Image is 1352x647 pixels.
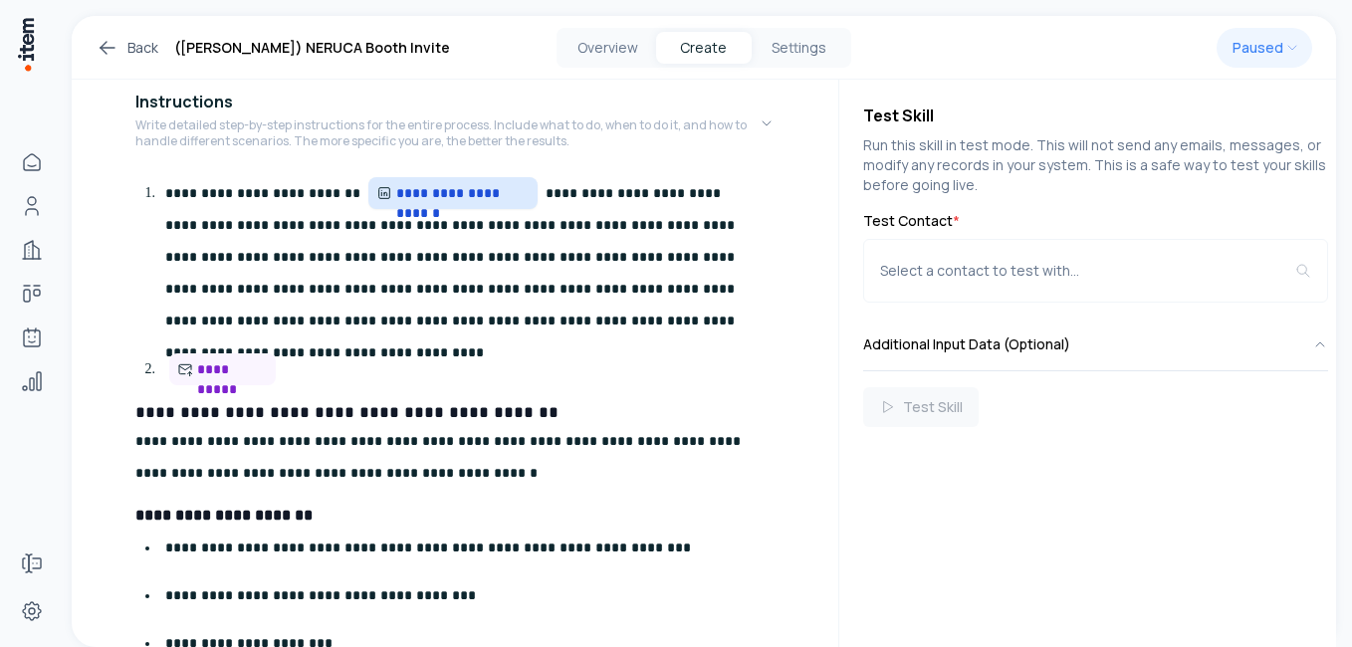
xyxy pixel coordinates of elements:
[561,32,656,64] button: Overview
[12,591,52,631] a: Settings
[12,361,52,401] a: Analytics
[135,74,775,173] button: InstructionsWrite detailed step-by-step instructions for the entire process. Include what to do, ...
[12,142,52,182] a: Home
[863,211,1328,231] label: Test Contact
[12,543,52,583] a: Forms
[752,32,847,64] button: Settings
[12,186,52,226] a: People
[96,36,158,60] a: Back
[135,117,759,149] p: Write detailed step-by-step instructions for the entire process. Include what to do, when to do i...
[12,230,52,270] a: Companies
[12,318,52,357] a: Agents
[863,135,1328,195] p: Run this skill in test mode. This will not send any emails, messages, or modify any records in yo...
[656,32,752,64] button: Create
[16,16,36,73] img: Item Brain Logo
[880,261,1295,281] div: Select a contact to test with...
[863,104,1328,127] h4: Test Skill
[135,90,233,113] h4: Instructions
[174,36,450,60] h1: ([PERSON_NAME]) NERUCA Booth Invite
[12,274,52,314] a: Deals
[863,319,1328,370] button: Additional Input Data (Optional)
